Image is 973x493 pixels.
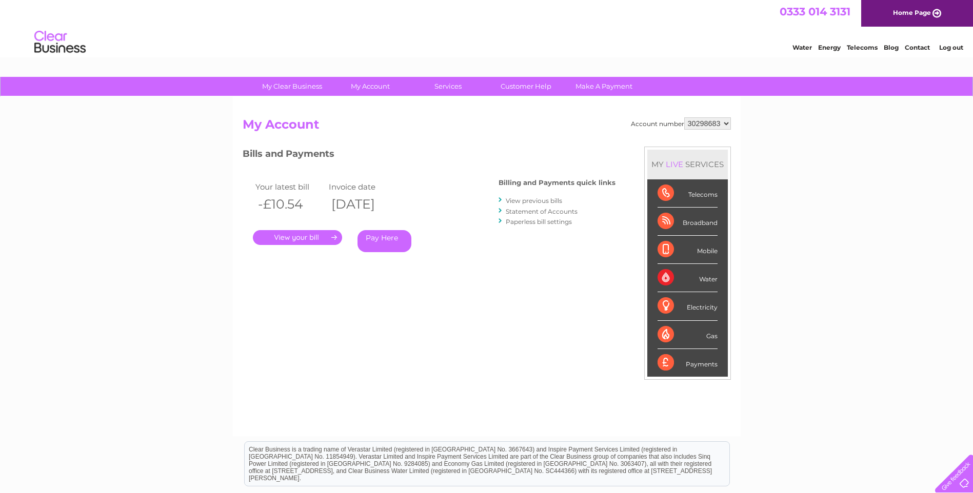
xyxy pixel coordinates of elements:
[658,179,718,208] div: Telecoms
[506,208,578,215] a: Statement of Accounts
[658,236,718,264] div: Mobile
[34,27,86,58] img: logo.png
[253,230,342,245] a: .
[647,150,728,179] div: MY SERVICES
[792,44,812,51] a: Water
[939,44,963,51] a: Log out
[658,321,718,349] div: Gas
[358,230,411,252] a: Pay Here
[562,77,646,96] a: Make A Payment
[253,194,327,215] th: -£10.54
[250,77,334,96] a: My Clear Business
[243,147,615,165] h3: Bills and Payments
[658,292,718,320] div: Electricity
[664,159,685,169] div: LIVE
[780,5,850,18] a: 0333 014 3131
[484,77,568,96] a: Customer Help
[658,349,718,377] div: Payments
[245,6,729,50] div: Clear Business is a trading name of Verastar Limited (registered in [GEOGRAPHIC_DATA] No. 3667643...
[243,117,731,137] h2: My Account
[253,180,327,194] td: Your latest bill
[499,179,615,187] h4: Billing and Payments quick links
[658,264,718,292] div: Water
[818,44,841,51] a: Energy
[326,194,400,215] th: [DATE]
[884,44,899,51] a: Blog
[506,218,572,225] a: Paperless bill settings
[847,44,878,51] a: Telecoms
[406,77,490,96] a: Services
[905,44,930,51] a: Contact
[658,208,718,236] div: Broadband
[328,77,412,96] a: My Account
[506,197,562,204] a: View previous bills
[326,180,400,194] td: Invoice date
[631,117,731,130] div: Account number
